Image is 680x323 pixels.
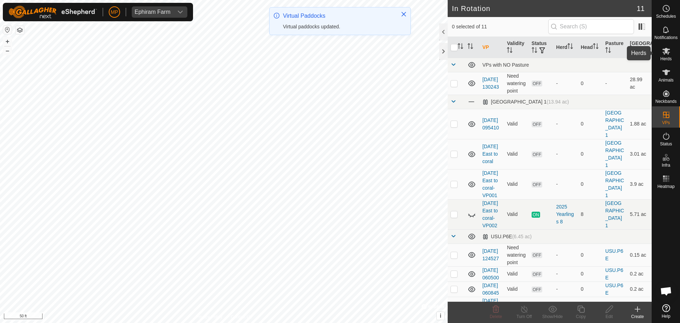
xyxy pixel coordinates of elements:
div: - [556,120,575,128]
span: Schedules [656,14,676,18]
th: Status [529,37,553,58]
td: 0.15 ac [627,244,652,266]
td: 0 [578,109,602,139]
a: [GEOGRAPHIC_DATA] 1 [605,140,624,168]
td: - [602,72,627,95]
button: i [437,312,444,320]
div: Ephiram Farm [135,9,170,15]
span: OFF [532,286,542,293]
button: Close [399,9,409,19]
span: 11 [637,3,645,14]
a: [DATE] 060845 [482,283,499,296]
span: Notifications [654,35,678,40]
p-sorticon: Activate to sort [467,44,473,50]
h2: In Rotation [452,4,637,13]
td: 1.88 ac [627,109,652,139]
div: Show/Hide [538,313,567,320]
button: + [3,37,12,46]
td: 0 [578,169,602,199]
a: Contact Us [231,314,252,320]
th: Pasture [602,37,627,58]
th: VP [480,37,504,58]
span: (6.45 ac) [512,234,532,239]
span: OFF [532,182,542,188]
div: - [556,150,575,158]
a: [DATE] 060845-VP001 [482,298,500,318]
div: Copy [567,313,595,320]
td: 0.2 ac [627,266,652,282]
td: 0 [578,139,602,169]
span: ON [532,212,540,218]
span: Herds [660,57,671,61]
p-sorticon: Activate to sort [641,48,647,54]
a: USU.P6E [605,267,623,280]
p-sorticon: Activate to sort [532,48,537,54]
td: 28.99 ac [627,72,652,95]
span: Status [660,142,672,146]
span: Animals [658,78,674,82]
input: Search (S) [548,19,634,34]
td: Valid [504,199,528,229]
a: [GEOGRAPHIC_DATA] 1 [605,110,624,138]
span: Delete [490,314,502,319]
span: OFF [532,271,542,277]
td: 5.71 ac [627,199,652,229]
span: Ephiram Farm [132,6,173,18]
div: Open chat [656,280,677,302]
td: 0.2 ac [627,282,652,297]
th: Herd [553,37,578,58]
button: Map Layers [16,26,24,34]
td: 0 [578,297,602,319]
a: [GEOGRAPHIC_DATA] 1 [605,200,624,228]
div: - [556,285,575,293]
span: Help [662,314,670,318]
a: [DATE] East to coral-VP001 [482,170,498,198]
img: Gallagher Logo [8,6,97,18]
td: Valid [504,282,528,297]
div: - [556,80,575,87]
p-sorticon: Activate to sort [593,44,599,50]
a: [DATE] 095410 [482,117,499,130]
span: OFF [532,151,542,157]
td: 0 [578,266,602,282]
td: 3.9 ac [627,169,652,199]
button: Reset Map [3,26,12,34]
button: – [3,46,12,55]
td: 0 [578,72,602,95]
div: VPs with NO Pasture [482,62,649,68]
a: [DATE] 130243 [482,77,499,90]
span: (13.94 ac) [546,99,569,105]
th: Head [578,37,602,58]
a: [DATE] 060500 [482,267,499,280]
div: - [556,251,575,259]
div: Turn Off [510,313,538,320]
div: Virtual Paddocks [283,12,393,20]
p-sorticon: Activate to sort [507,48,512,54]
div: USU.P6E [482,234,532,240]
td: 0 [578,244,602,266]
td: Valid [504,297,528,319]
div: Edit [595,313,623,320]
td: Valid [504,109,528,139]
td: 0 [578,282,602,297]
span: Infra [662,163,670,167]
a: Help [652,301,680,321]
a: Privacy Policy [196,314,222,320]
div: Virtual paddocks updated. [283,23,393,30]
span: OFF [532,80,542,87]
span: OFF [532,121,542,127]
div: Create [623,313,652,320]
div: 2025 Yearlings 8 [556,203,575,225]
th: [GEOGRAPHIC_DATA] Area [627,37,652,58]
span: Neckbands [655,99,676,104]
div: - [556,180,575,188]
span: Heatmap [657,184,675,189]
span: VPs [662,121,670,125]
span: i [440,313,441,319]
td: 8 [578,199,602,229]
span: MP [111,9,118,16]
p-sorticon: Activate to sort [458,44,463,50]
td: Need watering point [504,72,528,95]
th: Validity [504,37,528,58]
a: [DATE] East to coral-VP002 [482,200,498,228]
